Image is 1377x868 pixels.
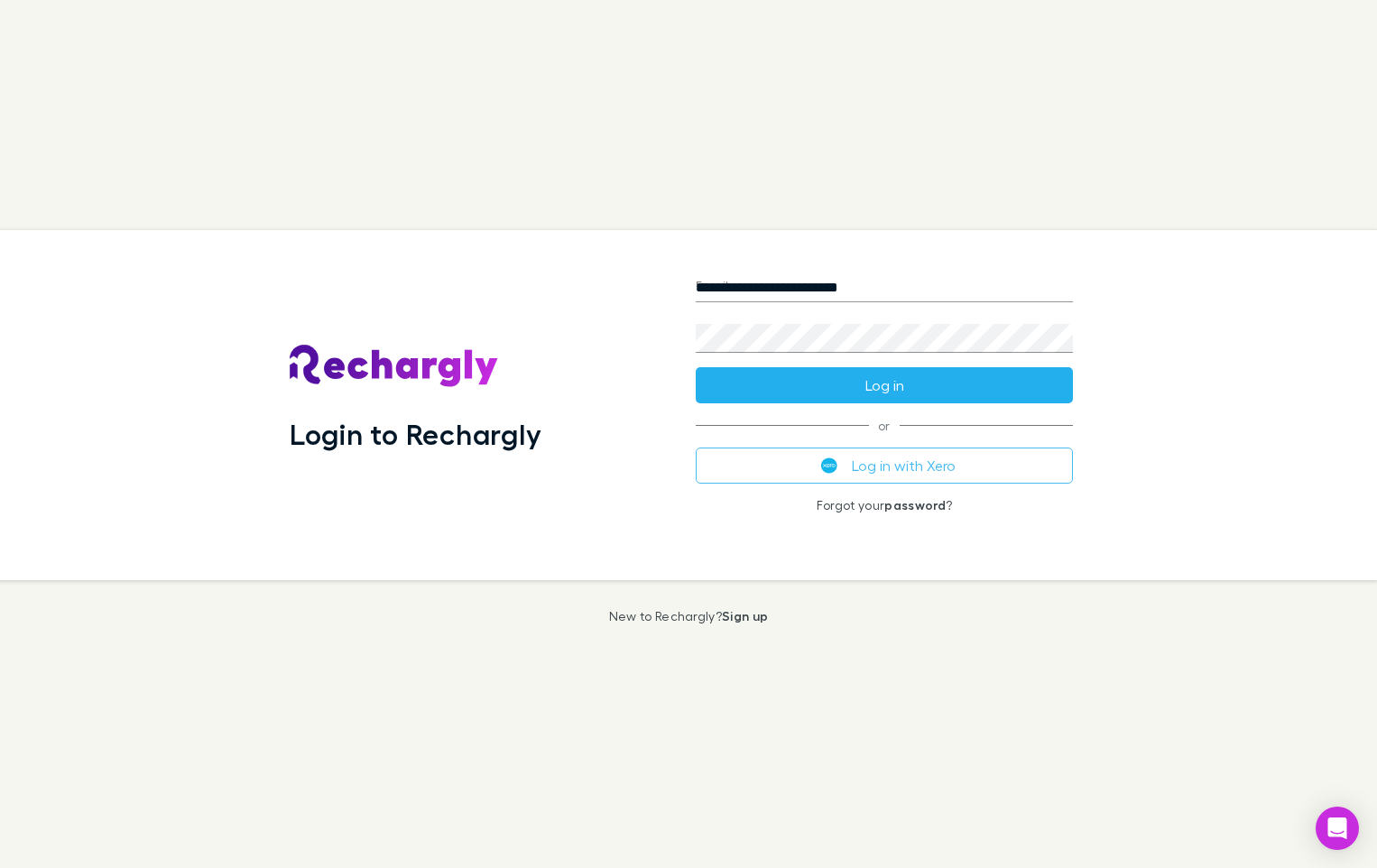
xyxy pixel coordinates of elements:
[290,417,541,451] h1: Login to Rechargly
[696,425,1073,426] span: or
[696,367,1073,403] button: Log in
[609,609,769,623] p: New to Rechargly?
[1316,807,1359,850] div: Open Intercom Messenger
[290,345,499,388] img: Rechargly's Logo
[696,498,1073,512] p: Forgot your ?
[884,497,946,512] a: password
[821,457,837,474] img: Xero's logo
[696,448,1073,484] button: Log in with Xero
[722,608,768,623] a: Sign up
